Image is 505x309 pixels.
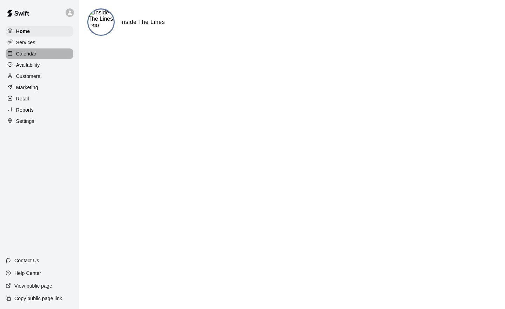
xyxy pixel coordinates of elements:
a: Customers [6,71,73,81]
p: Home [16,28,30,35]
a: Home [6,26,73,37]
p: Customers [16,73,40,80]
p: Reports [16,106,34,113]
p: Contact Us [14,257,39,264]
p: Calendar [16,50,36,57]
p: View public page [14,282,52,289]
img: Inside The Lines logo [88,9,114,28]
a: Calendar [6,48,73,59]
p: Services [16,39,35,46]
p: Retail [16,95,29,102]
a: Settings [6,116,73,126]
p: Help Center [14,270,41,277]
a: Services [6,37,73,48]
a: Marketing [6,82,73,93]
p: Marketing [16,84,38,91]
h6: Inside The Lines [120,18,165,27]
p: Settings [16,118,34,125]
a: Retail [6,93,73,104]
a: Reports [6,105,73,115]
p: Copy public page link [14,295,62,302]
p: Availability [16,61,40,68]
a: Availability [6,60,73,70]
